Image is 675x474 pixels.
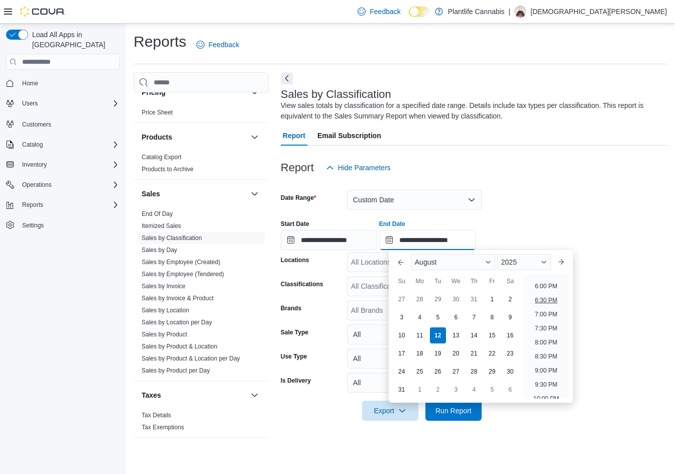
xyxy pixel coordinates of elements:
[415,258,437,266] span: August
[2,158,124,172] button: Inventory
[531,308,561,320] li: 7:00 PM
[142,306,189,314] span: Sales by Location
[466,327,482,343] div: day-14
[484,364,500,380] div: day-29
[142,424,184,431] a: Tax Exemptions
[502,382,518,398] div: day-6
[142,189,160,199] h3: Sales
[466,382,482,398] div: day-4
[362,401,418,421] button: Export
[2,178,124,192] button: Operations
[531,294,561,306] li: 6:30 PM
[531,336,561,348] li: 8:00 PM
[2,96,124,110] button: Users
[142,108,173,116] span: Price Sheet
[134,208,269,381] div: Sales
[142,318,212,326] span: Sales by Location per Day
[18,179,56,191] button: Operations
[501,258,517,266] span: 2025
[347,190,482,210] button: Custom Date
[466,364,482,380] div: day-28
[142,87,247,97] button: Pricing
[430,382,446,398] div: day-2
[142,154,181,161] a: Catalog Export
[18,118,55,131] a: Customers
[531,365,561,377] li: 9:00 PM
[531,350,561,363] li: 8:30 PM
[281,162,314,174] h3: Report
[281,194,316,202] label: Date Range
[448,309,464,325] div: day-6
[412,309,428,325] div: day-4
[531,322,561,334] li: 7:30 PM
[281,377,311,385] label: Is Delivery
[142,210,173,218] span: End Of Day
[18,159,51,171] button: Inventory
[142,87,165,97] h3: Pricing
[22,201,43,209] span: Reports
[553,254,569,270] button: Next month
[134,409,269,437] div: Taxes
[18,77,120,89] span: Home
[142,331,187,338] a: Sales by Product
[394,382,410,398] div: day-31
[281,230,377,250] input: Press the down key to open a popover containing a calendar.
[531,280,561,292] li: 6:00 PM
[2,116,124,131] button: Customers
[142,259,220,266] a: Sales by Employee (Created)
[509,6,511,18] p: |
[192,35,243,55] a: Feedback
[281,220,309,228] label: Start Date
[18,77,42,89] a: Home
[142,189,247,199] button: Sales
[448,327,464,343] div: day-13
[134,32,186,52] h1: Reports
[425,401,482,421] button: Run Report
[142,222,181,229] a: Itemized Sales
[530,6,667,18] p: [DEMOGRAPHIC_DATA][PERSON_NAME]
[18,199,120,211] span: Reports
[249,188,261,200] button: Sales
[20,7,65,17] img: Cova
[142,283,185,290] a: Sales by Invoice
[514,6,526,18] div: Kristen Wittenberg
[412,291,428,307] div: day-28
[409,7,430,17] input: Dark Mode
[484,291,500,307] div: day-1
[2,138,124,152] button: Catalog
[2,76,124,90] button: Home
[394,364,410,380] div: day-24
[18,139,47,151] button: Catalog
[142,271,224,278] a: Sales by Employee (Tendered)
[502,309,518,325] div: day-9
[208,40,239,50] span: Feedback
[28,30,120,50] span: Load All Apps in [GEOGRAPHIC_DATA]
[142,247,177,254] a: Sales by Day
[317,126,381,146] span: Email Subscription
[412,364,428,380] div: day-25
[448,364,464,380] div: day-27
[22,161,47,169] span: Inventory
[142,234,202,242] a: Sales by Classification
[394,345,410,362] div: day-17
[142,295,213,302] a: Sales by Invoice & Product
[394,273,410,289] div: Su
[338,163,391,173] span: Hide Parameters
[412,327,428,343] div: day-11
[142,342,217,350] span: Sales by Product & Location
[281,352,307,361] label: Use Type
[142,246,177,254] span: Sales by Day
[347,324,482,344] button: All
[466,309,482,325] div: day-7
[347,373,482,393] button: All
[347,348,482,369] button: All
[448,273,464,289] div: We
[142,109,173,116] a: Price Sheet
[142,132,247,142] button: Products
[18,199,47,211] button: Reports
[281,72,293,84] button: Next
[394,309,410,325] div: day-3
[18,97,120,109] span: Users
[22,181,52,189] span: Operations
[6,72,120,259] nav: Complex example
